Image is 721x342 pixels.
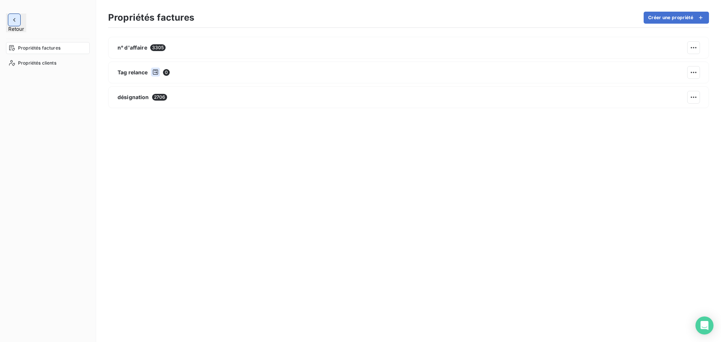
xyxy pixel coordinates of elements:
span: Retour [8,26,24,32]
h3: Propriétés factures [108,11,194,24]
button: Créer une propriété [644,12,709,24]
span: désignation [118,93,149,101]
span: Propriétés factures [18,45,60,51]
a: Propriétés clients [6,57,90,69]
a: Propriétés factures [6,42,90,54]
span: 2706 [152,94,167,101]
span: 3305 [150,44,166,51]
button: Retour [6,14,26,32]
span: 0 [163,69,170,76]
span: Propriétés clients [18,60,56,66]
div: Open Intercom Messenger [695,316,713,334]
span: n° d'affaire [118,44,147,51]
span: Tag relance [118,69,148,76]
